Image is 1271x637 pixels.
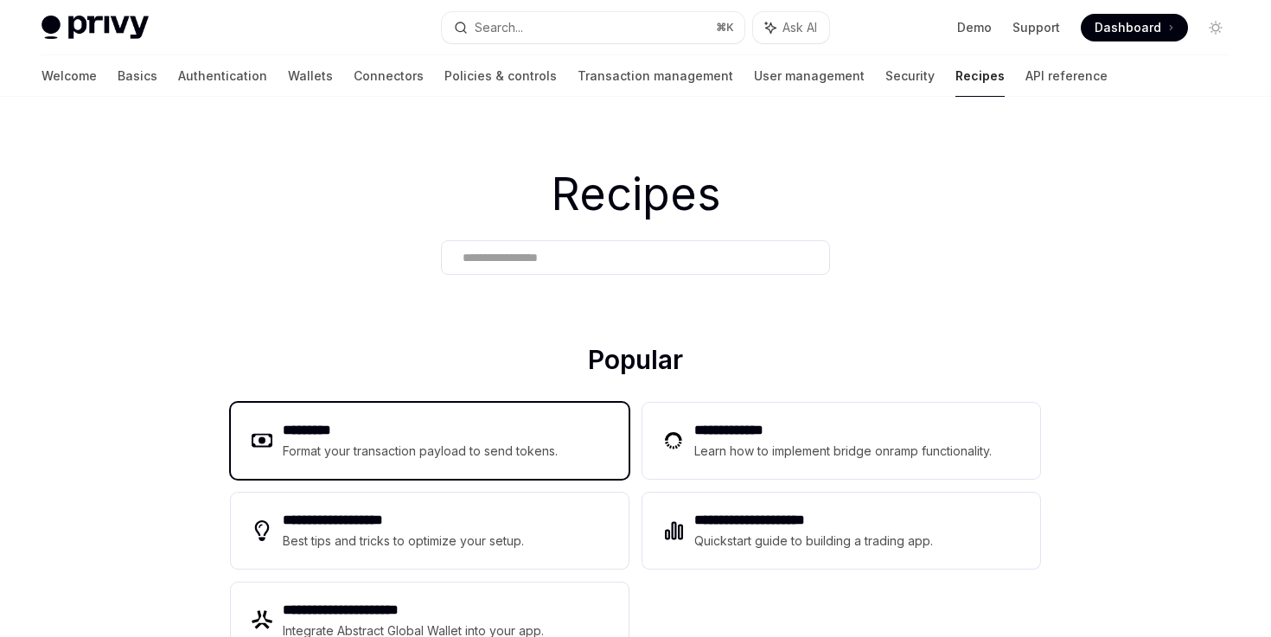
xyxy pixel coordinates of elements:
a: **** **** ***Learn how to implement bridge onramp functionality. [642,403,1040,479]
a: Dashboard [1081,14,1188,41]
a: API reference [1025,55,1108,97]
a: Support [1012,19,1060,36]
a: Basics [118,55,157,97]
a: Recipes [955,55,1005,97]
div: Search... [475,17,523,38]
a: Welcome [42,55,97,97]
div: Format your transaction payload to send tokens. [283,441,559,462]
a: Security [885,55,935,97]
a: Policies & controls [444,55,557,97]
span: Ask AI [782,19,817,36]
a: Demo [957,19,992,36]
a: Transaction management [578,55,733,97]
img: light logo [42,16,149,40]
a: Wallets [288,55,333,97]
div: Quickstart guide to building a trading app. [694,531,934,551]
button: Search...⌘K [442,12,744,43]
div: Best tips and tricks to optimize your setup. [283,531,527,551]
a: User management [754,55,865,97]
button: Ask AI [753,12,829,43]
a: Authentication [178,55,267,97]
span: Dashboard [1095,19,1161,36]
h2: Popular [231,344,1040,382]
div: Learn how to implement bridge onramp functionality. [694,441,997,462]
span: ⌘ K [716,21,734,35]
a: **** ****Format your transaction payload to send tokens. [231,403,629,479]
a: Connectors [354,55,424,97]
button: Toggle dark mode [1202,14,1229,41]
